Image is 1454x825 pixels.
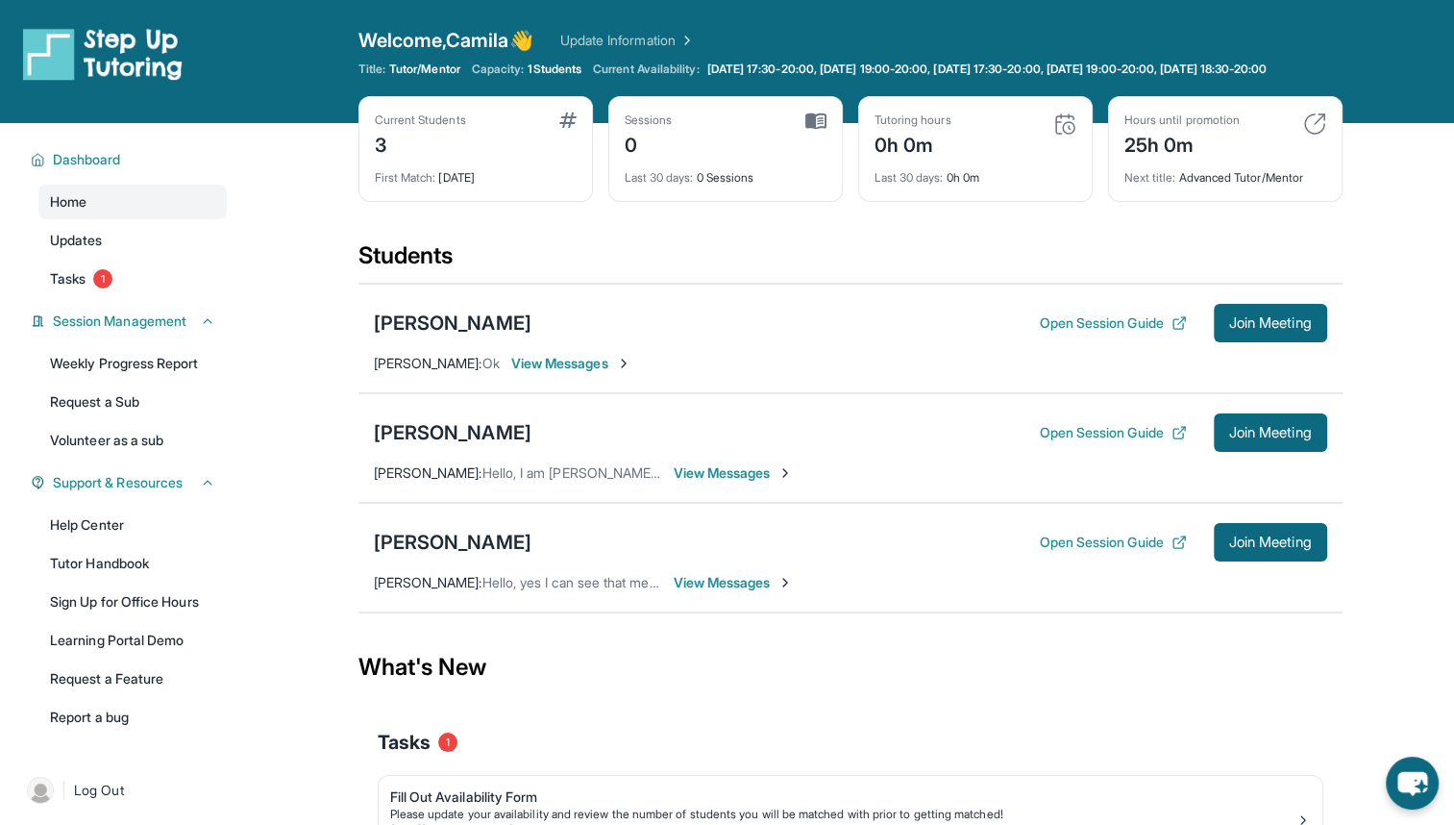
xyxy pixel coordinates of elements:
[674,573,794,592] span: View Messages
[374,574,482,590] span: [PERSON_NAME] :
[374,419,531,446] div: [PERSON_NAME]
[482,355,500,371] span: Ok
[1124,159,1326,186] div: Advanced Tutor/Mentor
[1229,537,1312,548] span: Join Meeting
[1214,413,1327,452] button: Join Meeting
[375,112,466,128] div: Current Students
[875,112,951,128] div: Tutoring hours
[1039,423,1186,442] button: Open Session Guide
[805,112,826,130] img: card
[1124,112,1240,128] div: Hours until promotion
[374,529,531,556] div: [PERSON_NAME]
[625,128,673,159] div: 0
[390,787,1295,807] div: Fill Out Availability Form
[1229,427,1312,438] span: Join Meeting
[1386,757,1439,810] button: chat-button
[777,465,793,481] img: Chevron-Right
[389,62,460,77] span: Tutor/Mentor
[45,312,215,331] button: Session Management
[53,473,183,492] span: Support & Resources
[50,192,86,212] span: Home
[625,112,673,128] div: Sessions
[1039,533,1186,552] button: Open Session Guide
[1039,313,1186,333] button: Open Session Guide
[50,269,86,288] span: Tasks
[1214,523,1327,562] button: Join Meeting
[703,62,1271,77] a: [DATE] 17:30-20:00, [DATE] 19:00-20:00, [DATE] 17:30-20:00, [DATE] 19:00-20:00, [DATE] 18:30-20:00
[374,310,531,337] div: [PERSON_NAME]
[38,423,227,458] a: Volunteer as a sub
[358,625,1343,710] div: What's New
[38,385,227,419] a: Request a Sub
[1214,304,1327,342] button: Join Meeting
[511,354,631,373] span: View Messages
[23,27,183,81] img: logo
[707,62,1268,77] span: [DATE] 17:30-20:00, [DATE] 19:00-20:00, [DATE] 17:30-20:00, [DATE] 19:00-20:00, [DATE] 18:30-20:00
[358,62,385,77] span: Title:
[93,269,112,288] span: 1
[875,159,1076,186] div: 0h 0m
[438,733,457,752] span: 1
[616,356,631,371] img: Chevron-Right
[560,31,695,50] a: Update Information
[375,128,466,159] div: 3
[19,769,227,812] a: |Log Out
[50,231,103,250] span: Updates
[27,777,54,804] img: user-img
[45,150,215,169] button: Dashboard
[674,463,794,483] span: View Messages
[1303,112,1326,136] img: card
[38,508,227,542] a: Help Center
[38,346,227,381] a: Weekly Progress Report
[528,62,581,77] span: 1 Students
[53,150,121,169] span: Dashboard
[74,781,124,800] span: Log Out
[45,473,215,492] button: Support & Resources
[777,575,793,590] img: Chevron-Right
[593,62,699,77] span: Current Availability:
[375,159,577,186] div: [DATE]
[38,223,227,258] a: Updates
[875,170,944,185] span: Last 30 days :
[676,31,695,50] img: Chevron Right
[38,662,227,696] a: Request a Feature
[625,170,694,185] span: Last 30 days :
[1053,112,1076,136] img: card
[38,585,227,619] a: Sign Up for Office Hours
[38,623,227,658] a: Learning Portal Demo
[62,779,66,802] span: |
[38,262,227,296] a: Tasks1
[374,355,482,371] span: [PERSON_NAME] :
[358,27,533,54] span: Welcome, Camila 👋
[38,700,227,735] a: Report a bug
[1229,317,1312,329] span: Join Meeting
[1124,128,1240,159] div: 25h 0m
[53,312,186,331] span: Session Management
[559,112,577,128] img: card
[38,546,227,581] a: Tutor Handbook
[472,62,525,77] span: Capacity:
[378,729,431,756] span: Tasks
[625,159,826,186] div: 0 Sessions
[38,185,227,219] a: Home
[358,240,1343,283] div: Students
[375,170,436,185] span: First Match :
[875,128,951,159] div: 0h 0m
[390,807,1295,822] div: Please update your availability and review the number of students you will be matched with prior ...
[374,464,482,481] span: [PERSON_NAME] :
[1124,170,1176,185] span: Next title :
